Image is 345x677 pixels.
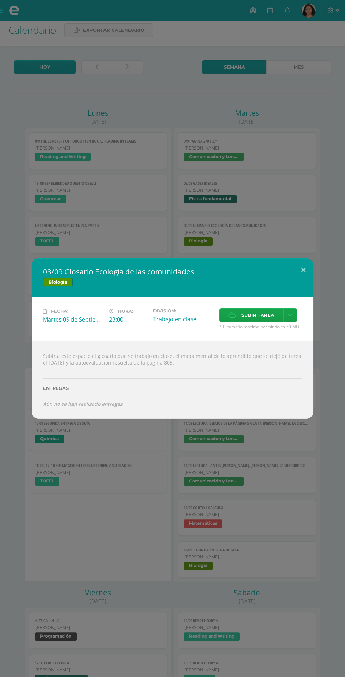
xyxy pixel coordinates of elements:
[153,308,214,314] label: División:
[109,316,148,323] div: 23:00
[153,315,214,323] div: Trabajo en clase
[293,258,313,282] button: Close (Esc)
[118,309,133,314] span: Hora:
[32,341,313,419] div: Subir a este espacio el glosario que se trabajo en clase, el mapa mental de lo aprendido que se d...
[43,400,123,407] i: Aún no se han realizado entregas
[219,324,302,330] span: * El tamaño máximo permitido es 50 MB
[43,386,302,391] label: Entregas
[43,267,302,277] h2: 03/09 Glosario Ecología de las comunidades
[43,278,73,286] span: Biología
[43,316,103,323] div: Martes 09 de Septiembre
[241,309,274,322] span: Subir tarea
[51,309,68,314] span: Fecha:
